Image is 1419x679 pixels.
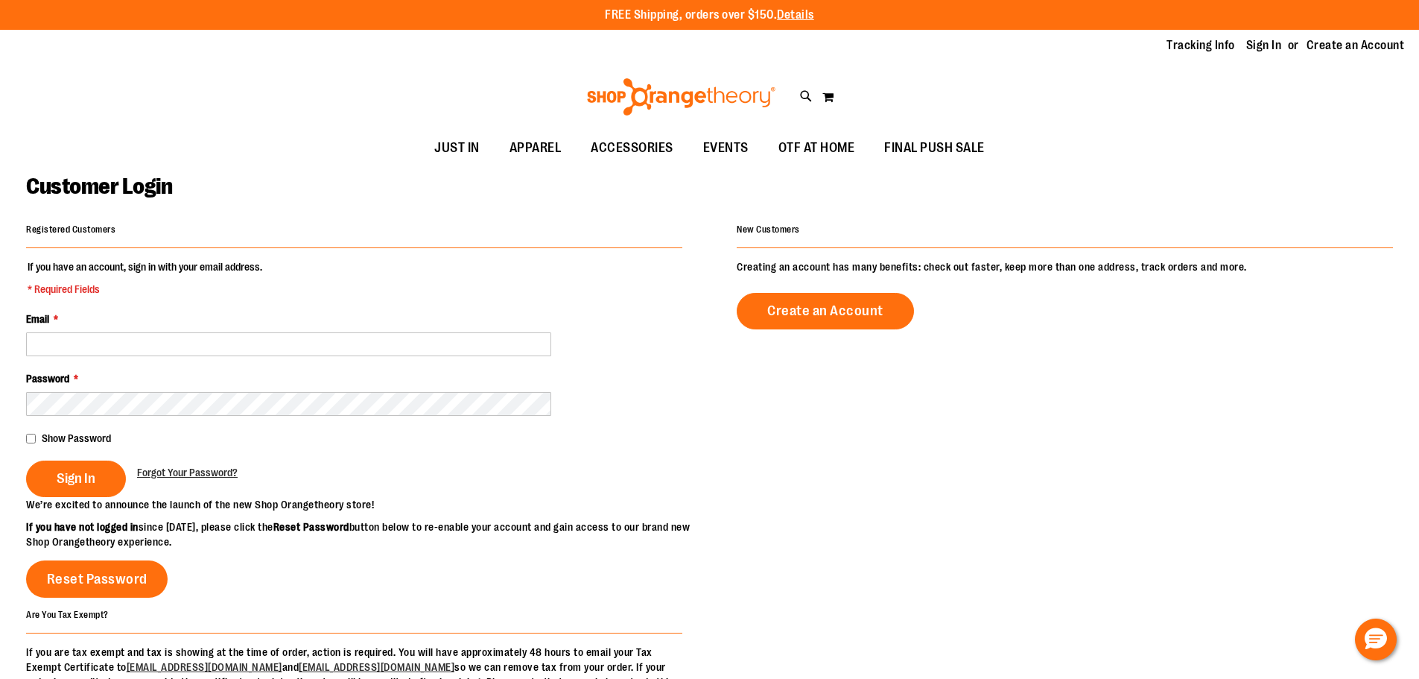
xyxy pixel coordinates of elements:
a: ACCESSORIES [576,131,688,165]
span: Reset Password [47,571,147,587]
a: Create an Account [1307,37,1405,54]
button: Sign In [26,461,126,497]
a: Forgot Your Password? [137,465,238,480]
strong: Reset Password [273,521,349,533]
legend: If you have an account, sign in with your email address. [26,259,264,297]
a: [EMAIL_ADDRESS][DOMAIN_NAME] [299,661,454,673]
span: ACCESSORIES [591,131,673,165]
span: JUST IN [434,131,480,165]
span: Password [26,373,69,385]
span: FINAL PUSH SALE [884,131,985,165]
span: EVENTS [703,131,749,165]
p: Creating an account has many benefits: check out faster, keep more than one address, track orders... [737,259,1393,274]
strong: Registered Customers [26,224,115,235]
span: Create an Account [767,303,883,319]
img: Shop Orangetheory [585,78,778,116]
p: since [DATE], please click the button below to re-enable your account and gain access to our bran... [26,519,710,549]
a: Details [777,8,814,22]
a: Sign In [1246,37,1282,54]
a: Create an Account [737,293,914,329]
a: JUST IN [419,131,495,165]
a: OTF AT HOME [764,131,870,165]
strong: If you have not logged in [26,521,139,533]
span: APPAREL [509,131,562,165]
span: Email [26,313,49,325]
span: Customer Login [26,174,172,199]
span: OTF AT HOME [778,131,855,165]
a: Reset Password [26,560,168,598]
p: We’re excited to announce the launch of the new Shop Orangetheory store! [26,497,710,512]
a: EVENTS [688,131,764,165]
span: Show Password [42,432,111,444]
a: [EMAIL_ADDRESS][DOMAIN_NAME] [127,661,282,673]
strong: New Customers [737,224,800,235]
span: * Required Fields [28,282,262,297]
span: Forgot Your Password? [137,467,238,479]
a: APPAREL [495,131,577,165]
button: Hello, have a question? Let’s chat. [1355,619,1397,660]
span: Sign In [57,470,95,487]
p: FREE Shipping, orders over $150. [605,7,814,24]
a: FINAL PUSH SALE [869,131,1000,165]
strong: Are You Tax Exempt? [26,609,109,619]
a: Tracking Info [1166,37,1235,54]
